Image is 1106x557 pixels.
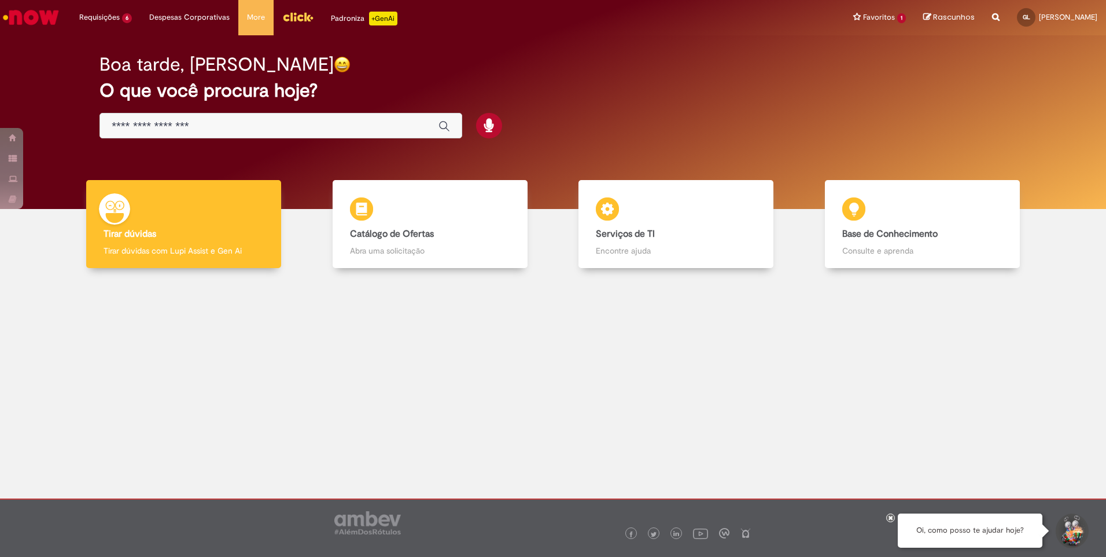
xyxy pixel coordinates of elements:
img: logo_footer_youtube.png [693,526,708,541]
img: logo_footer_naosei.png [740,528,751,538]
a: Tirar dúvidas Tirar dúvidas com Lupi Assist e Gen Ai [61,180,307,269]
p: +GenAi [369,12,397,25]
p: Encontre ajuda [596,245,756,256]
a: Serviços de TI Encontre ajuda [553,180,799,269]
a: Catálogo de Ofertas Abra uma solicitação [307,180,554,269]
div: Oi, como posso te ajudar hoje? [898,514,1042,548]
img: ServiceNow [1,6,61,29]
span: Rascunhos [933,12,975,23]
span: 6 [122,13,132,23]
a: Base de Conhecimento Consulte e aprenda [799,180,1046,269]
span: Favoritos [863,12,895,23]
img: logo_footer_ambev_rotulo_gray.png [334,511,401,534]
span: Requisições [79,12,120,23]
img: logo_footer_linkedin.png [673,531,679,538]
img: logo_footer_facebook.png [628,532,634,537]
img: click_logo_yellow_360x200.png [282,8,314,25]
span: Despesas Corporativas [149,12,230,23]
h2: Boa tarde, [PERSON_NAME] [99,54,334,75]
img: logo_footer_workplace.png [719,528,729,538]
div: Padroniza [331,12,397,25]
p: Abra uma solicitação [350,245,510,256]
img: logo_footer_twitter.png [651,532,657,537]
b: Base de Conhecimento [842,228,938,240]
p: Tirar dúvidas com Lupi Assist e Gen Ai [104,245,264,256]
span: More [247,12,265,23]
button: Iniciar Conversa de Suporte [1054,514,1089,548]
a: Rascunhos [923,12,975,23]
b: Serviços de TI [596,228,655,240]
span: 1 [897,13,906,23]
img: happy-face.png [334,56,351,73]
span: GL [1023,13,1030,21]
p: Consulte e aprenda [842,245,1002,256]
h2: O que você procura hoje? [99,80,1007,101]
span: [PERSON_NAME] [1039,12,1097,22]
b: Catálogo de Ofertas [350,228,434,240]
b: Tirar dúvidas [104,228,156,240]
